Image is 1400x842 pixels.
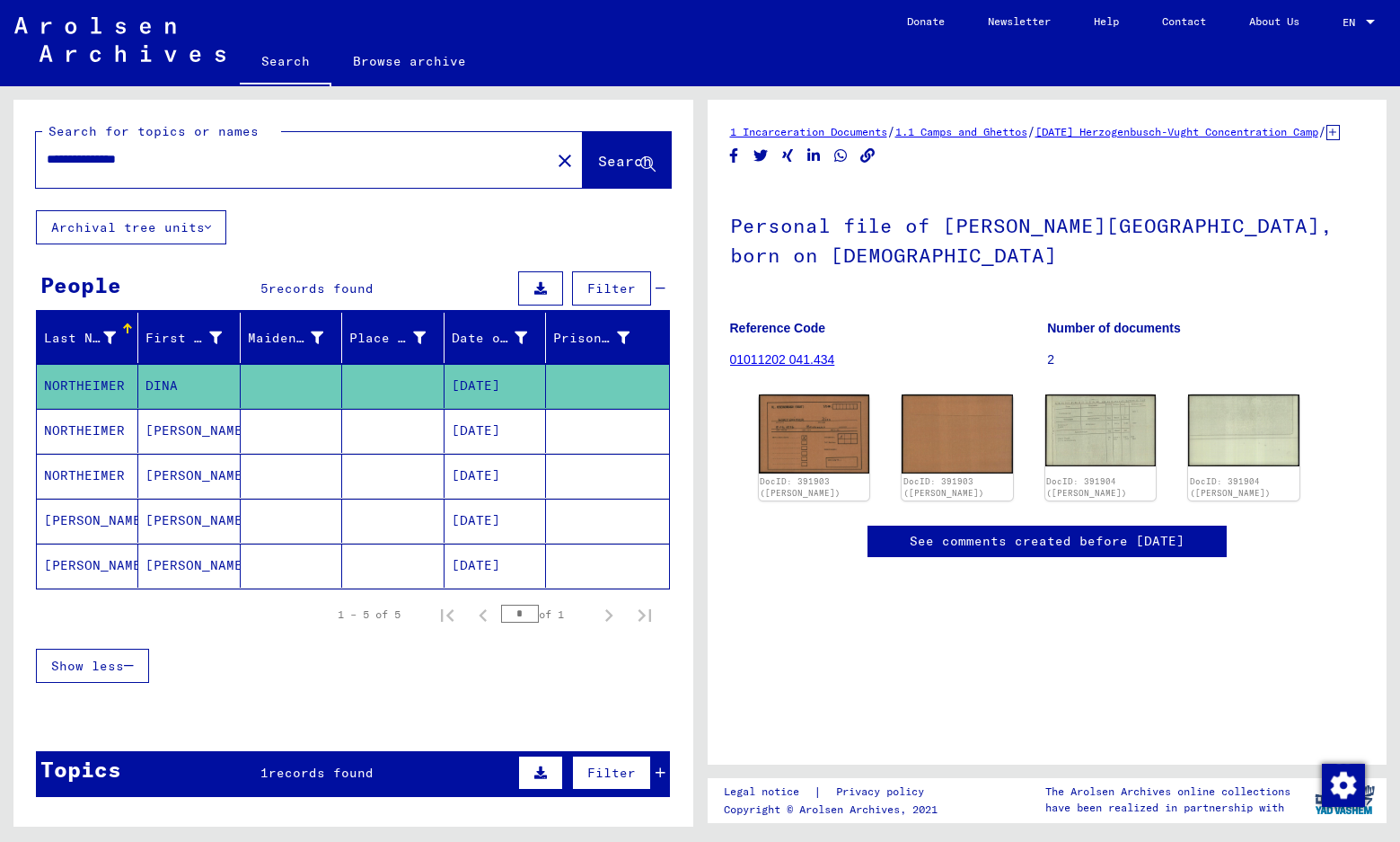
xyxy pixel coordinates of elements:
button: Archival tree units [36,210,226,244]
h1: Personal file of [PERSON_NAME][GEOGRAPHIC_DATA], born on [DEMOGRAPHIC_DATA] [730,184,1365,293]
p: Copyright © Arolsen Archives, 2021 [724,802,946,818]
button: Copy link [858,145,877,167]
div: First Name [145,324,243,352]
mat-header-cell: Prisoner # [546,313,668,363]
a: DocID: 391903 ([PERSON_NAME]) [903,476,984,499]
mat-cell: [DATE] [445,454,546,498]
div: of 1 [501,606,591,623]
a: Legal notice [724,783,814,802]
button: Last page [627,597,663,633]
img: 002.jpg [1188,394,1299,466]
a: Privacy policy [822,783,946,802]
span: Show less [51,658,124,674]
span: Search [598,152,652,170]
span: / [1027,123,1035,139]
div: Date of Birth [452,324,550,352]
p: have been realized in partnership with [1045,800,1290,816]
img: 001.jpg [759,394,870,474]
button: Share on LinkedIn [805,145,823,167]
button: Next page [591,597,627,633]
button: Share on WhatsApp [832,145,850,167]
mat-cell: [PERSON_NAME] [37,499,138,543]
button: Share on Facebook [725,145,744,167]
span: / [1318,123,1326,139]
img: 002.jpg [902,394,1013,474]
span: Filter [587,280,636,297]
div: Change consent [1321,763,1364,806]
div: Place of Birth [349,324,447,352]
mat-header-cell: First Name [138,313,240,363]
img: yv_logo.png [1311,777,1378,822]
button: Filter [572,271,651,306]
div: | [724,783,946,802]
mat-header-cell: Place of Birth [342,313,444,363]
a: 1.1 Camps and Ghettos [895,125,1027,138]
div: 1 – 5 of 5 [338,607,401,623]
div: Last Name [44,324,138,352]
div: Maiden Name [248,329,323,348]
mat-cell: [DATE] [445,544,546,588]
img: Arolsen_neg.svg [14,17,225,62]
div: People [40,269,121,301]
p: The Arolsen Archives online collections [1045,784,1290,800]
div: Prisoner # [553,324,651,352]
mat-cell: DINA [138,364,240,408]
mat-cell: NORTHEIMER [37,454,138,498]
mat-cell: [PERSON_NAME] [138,409,240,453]
img: Change consent [1322,764,1365,807]
mat-header-cell: Last Name [37,313,138,363]
mat-header-cell: Date of Birth [445,313,546,363]
div: Maiden Name [248,324,346,352]
span: 5 [260,280,269,297]
div: Date of Birth [452,329,527,348]
div: First Name [145,329,221,348]
a: See comments created before [DATE] [910,532,1184,551]
a: Browse archive [331,40,488,83]
img: 001.jpg [1045,394,1157,466]
button: Share on Twitter [752,145,770,167]
span: / [887,123,895,139]
a: 01011202 041.434 [730,352,835,367]
b: Reference Code [730,321,826,335]
a: Search [240,40,331,86]
mat-cell: [DATE] [445,499,546,543]
mat-icon: close [554,150,576,172]
span: EN [1343,16,1362,29]
mat-label: Search for topics or names [48,123,259,139]
a: 1 Incarceration Documents [730,125,887,138]
a: DocID: 391903 ([PERSON_NAME]) [760,476,841,499]
button: Clear [547,142,583,178]
mat-cell: [PERSON_NAME] [138,454,240,498]
span: records found [269,280,374,297]
span: 1 [260,765,269,781]
button: Search [583,132,671,188]
button: Show less [36,649,149,683]
mat-cell: [DATE] [445,409,546,453]
a: [DATE] Herzogenbusch-Vught Concentration Camp [1035,125,1318,138]
mat-cell: [PERSON_NAME] [37,544,138,588]
button: Previous page [465,597,501,633]
button: Filter [572,756,651,790]
a: DocID: 391904 ([PERSON_NAME]) [1190,476,1271,499]
button: Share on Xing [779,145,797,167]
mat-cell: [DATE] [445,364,546,408]
mat-cell: NORTHEIMER [37,409,138,453]
mat-header-cell: Maiden Name [241,313,342,363]
div: Topics [40,753,121,785]
mat-cell: NORTHEIMER [37,364,138,408]
a: DocID: 391904 ([PERSON_NAME]) [1046,476,1127,499]
p: 2 [1047,350,1364,369]
div: Last Name [44,329,116,348]
span: records found [269,765,374,781]
b: Number of documents [1047,321,1181,335]
button: First page [429,597,465,633]
div: Prisoner # [553,329,629,348]
div: Place of Birth [349,329,425,348]
mat-cell: [PERSON_NAME] [138,499,240,543]
span: Filter [587,765,636,781]
mat-cell: [PERSON_NAME] [138,544,240,588]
